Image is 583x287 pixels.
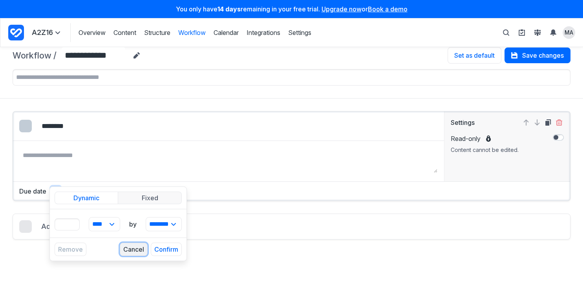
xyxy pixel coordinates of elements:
[531,26,544,39] button: View People & Groups
[547,26,563,39] summary: View Notifications
[515,26,528,39] button: View set up guide
[448,47,501,64] button: Set as default
[451,118,475,128] h3: Settings
[13,214,570,239] button: Add a step...
[151,243,182,256] button: Confirm
[214,28,239,37] a: Calendar
[5,5,578,13] p: You only have remaining in your free trial. or
[178,28,206,37] a: Workflow
[113,28,136,37] a: Content
[129,220,137,229] span: by
[563,26,575,39] summary: View profile menu
[120,243,148,256] button: Cancel
[565,29,573,36] span: MA
[288,28,311,37] a: Settings
[543,118,553,127] button: Duplicate step
[79,28,106,37] a: Overview
[13,50,51,60] a: Workflow
[19,120,32,132] summary: Edit colour
[451,146,519,154] div: Content cannot be edited.
[19,186,46,196] h3: Due date
[500,26,512,39] button: Toggle search bar
[118,192,182,204] button: Fixed
[451,134,519,143] label: Read-only
[41,221,84,232] span: Add a step...
[217,5,241,13] strong: 14 days
[368,5,408,13] a: Book a demo
[247,28,280,37] a: Integrations
[8,23,24,42] a: Project Dashboard
[144,28,170,37] a: Structure
[32,28,62,38] summary: A2Z16
[55,192,118,204] button: Dynamic
[504,48,570,63] button: Save changes
[322,5,362,13] a: Upgrade now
